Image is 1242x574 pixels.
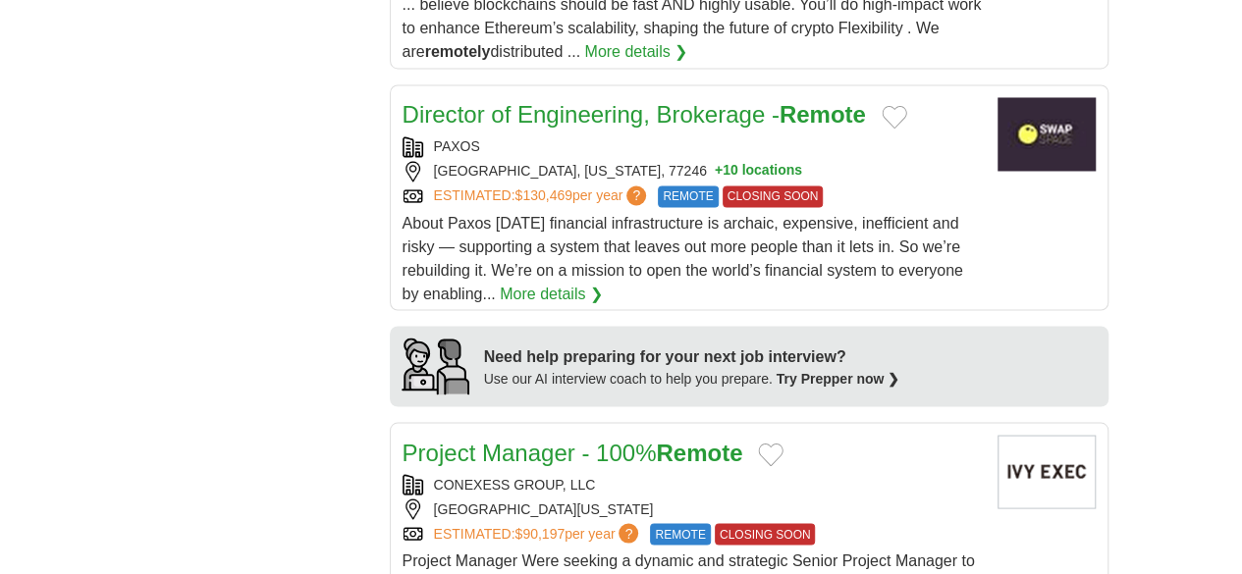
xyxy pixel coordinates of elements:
[715,161,723,182] span: +
[403,101,866,128] a: Director of Engineering, Brokerage -Remote
[434,185,651,207] a: ESTIMATED:$130,469per year?
[723,185,824,207] span: CLOSING SOON
[882,105,907,129] button: Add to favorite jobs
[403,161,982,182] div: [GEOGRAPHIC_DATA], [US_STATE], 77246
[619,523,638,543] span: ?
[715,523,816,545] span: CLOSING SOON
[514,525,565,541] span: $90,197
[500,282,603,305] a: More details ❯
[403,439,743,465] a: Project Manager - 100%Remote
[484,344,900,368] div: Need help preparing for your next job interview?
[626,185,646,205] span: ?
[434,523,643,545] a: ESTIMATED:$90,197per year?
[998,97,1096,171] img: Paxos logo
[758,443,783,466] button: Add to favorite jobs
[514,187,571,203] span: $130,469
[656,439,742,465] strong: Remote
[484,368,900,389] div: Use our AI interview coach to help you prepare.
[998,435,1096,508] img: Company logo
[584,40,687,64] a: More details ❯
[434,138,480,154] a: PAXOS
[780,101,866,128] strong: Remote
[658,185,718,207] span: REMOTE
[425,43,491,60] strong: remotely
[715,161,802,182] button: +10 locations
[777,370,900,386] a: Try Prepper now ❯
[403,214,963,301] span: About Paxos [DATE] financial infrastructure is archaic, expensive, inefficient and risky — suppor...
[650,523,710,545] span: REMOTE
[403,498,982,519] div: [GEOGRAPHIC_DATA][US_STATE]
[403,474,982,495] div: CONEXESS GROUP, LLC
